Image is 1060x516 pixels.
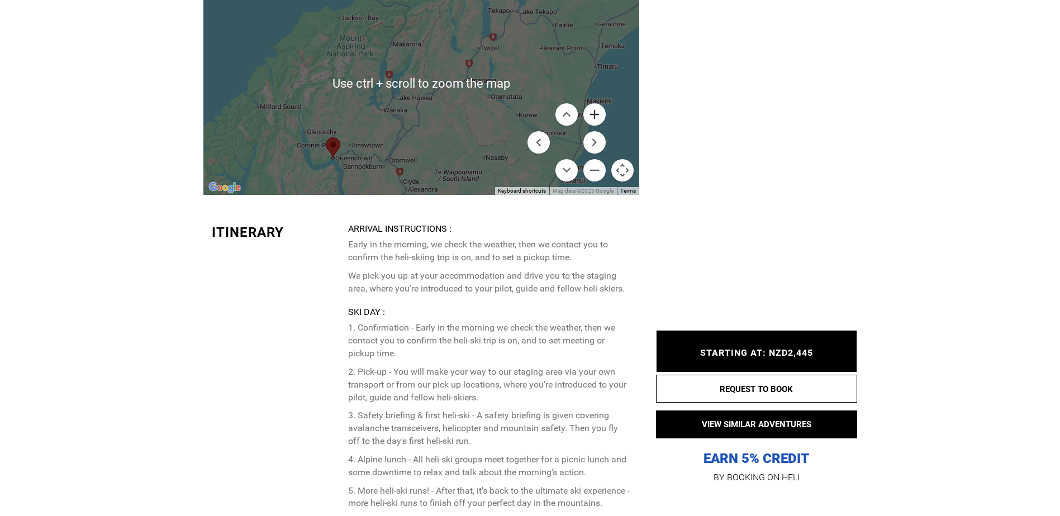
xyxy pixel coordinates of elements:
[555,103,578,126] button: Move up
[498,187,546,195] button: Keyboard shortcuts
[348,453,630,479] p: 4. Alpine lunch - All heli-ski groups meet together for a picnic lunch and some downtime to relax...
[206,180,243,195] a: Open this area in Google Maps (opens a new window)
[212,223,340,242] div: Itinerary
[656,470,857,485] p: BY BOOKING ON HELI
[348,223,630,236] div: Arrival Instructions :
[348,270,630,295] p: We pick you up at your accommodation and drive you to the staging area, where you’re introduced t...
[348,485,630,510] p: 5. More heli-ski runs! - After that, it's back to the ultimate ski experience - more heli-ski run...
[555,159,578,181] button: Move down
[620,188,636,194] a: Terms (opens in new tab)
[700,347,813,358] span: STARTING AT: NZD2,445
[348,409,630,448] p: 3. Safety briefing & first heli-ski - A safety briefing is given covering avalanche transceivers,...
[553,188,614,194] span: Map data ©2025 Google
[348,238,630,264] p: Early in the morning, we check the weather, then we contact you to confirm the heli-skiing trip i...
[656,410,857,438] button: VIEW SIMILAR ADVENTURES
[583,103,606,126] button: Zoom in
[583,131,606,154] button: Move right
[348,366,630,404] p: 2. Pick-up - You will make your way to our staging area via your own transport or from our pick u...
[656,375,857,403] button: REQUEST TO BOOK
[611,159,634,181] button: Map camera controls
[527,131,550,154] button: Move left
[656,338,857,467] p: EARN 5% CREDIT
[348,322,630,360] p: 1. Confirmation - Early in the morning we check the weather, then we contact you to confirm the h...
[583,159,606,181] button: Zoom out
[206,180,243,195] img: Google
[348,306,630,319] div: Ski Day :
